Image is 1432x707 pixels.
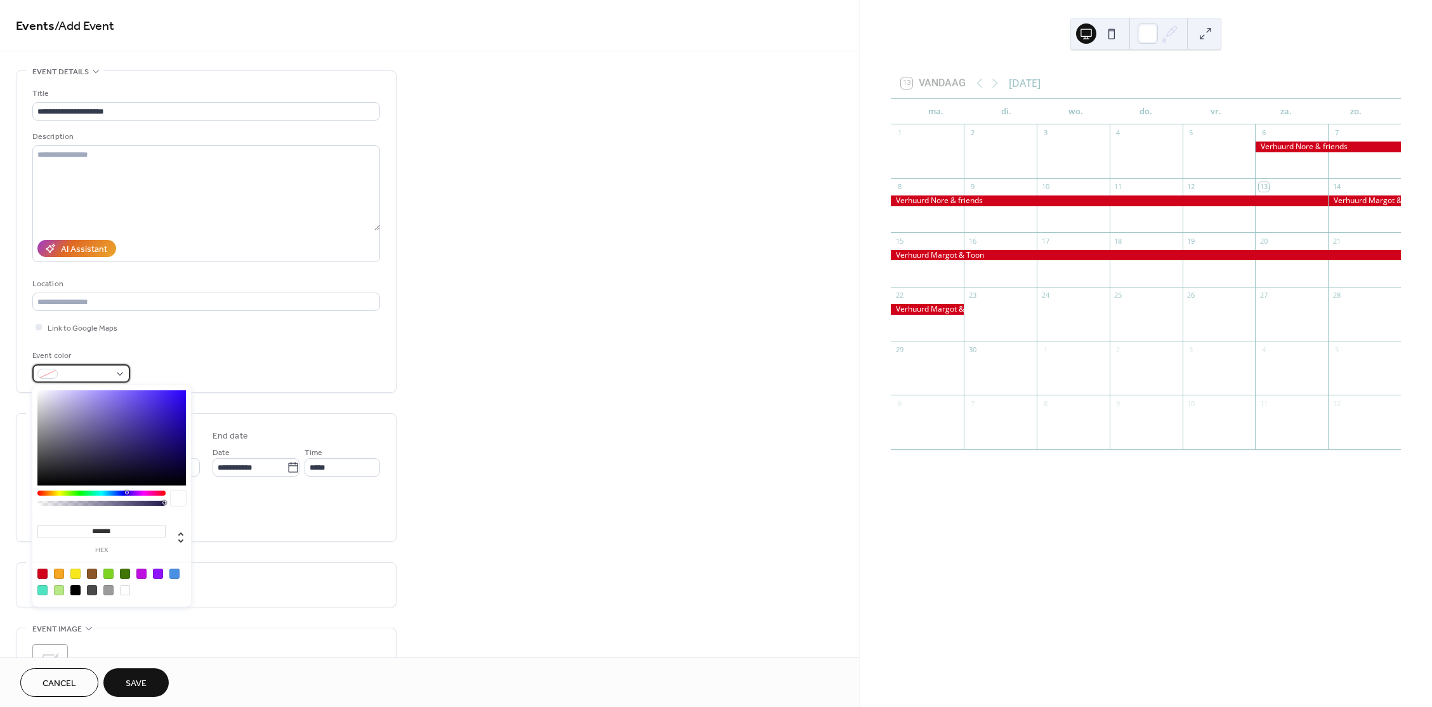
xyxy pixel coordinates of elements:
span: Cancel [43,677,76,690]
div: 6 [895,399,904,408]
div: 27 [1259,291,1268,300]
div: di. [971,99,1041,124]
div: 8 [1041,399,1050,408]
div: zo. [1321,99,1391,124]
div: 7 [1332,128,1341,138]
div: #000000 [70,585,81,595]
div: 25 [1113,291,1123,300]
div: Verhuurd Nore & friends [891,195,1328,206]
div: Location [32,277,378,291]
div: AI Assistant [61,243,107,256]
div: wo. [1041,99,1111,124]
a: Events [16,14,55,39]
div: #4A90E2 [169,569,180,579]
span: Link to Google Maps [48,322,117,335]
div: 2 [968,128,977,138]
div: 23 [968,291,977,300]
div: 1 [1041,345,1050,354]
span: Save [126,677,147,690]
div: 1 [895,128,904,138]
div: 11 [1113,182,1123,192]
div: ; [32,644,68,680]
div: 30 [968,345,977,354]
div: 26 [1186,291,1196,300]
div: 29 [895,345,904,354]
div: #D0021B [37,569,48,579]
div: #F8E71C [70,569,81,579]
div: #B8E986 [54,585,64,595]
div: Verhuurd Margot & Toon [891,304,964,315]
div: Verhuurd Margot & Toon [891,250,1401,261]
div: Verhuurd Margot & Toon [1328,195,1401,206]
div: 17 [1041,236,1050,246]
div: #8B572A [87,569,97,579]
button: AI Assistant [37,240,116,257]
div: #BD10E0 [136,569,147,579]
div: 3 [1186,345,1196,354]
div: 15 [895,236,904,246]
div: 10 [1041,182,1050,192]
div: 4 [1259,345,1268,354]
span: Date [213,446,230,459]
div: 21 [1332,236,1341,246]
div: 9 [1113,399,1123,408]
div: [DATE] [1009,76,1041,91]
span: Event details [32,65,89,79]
span: Time [305,446,322,459]
div: Description [32,130,378,143]
div: 12 [1332,399,1341,408]
div: 13 [1259,182,1268,192]
div: 22 [895,291,904,300]
div: do. [1111,99,1181,124]
div: #417505 [120,569,130,579]
div: 18 [1113,236,1123,246]
div: 16 [968,236,977,246]
div: 4 [1113,128,1123,138]
div: ma. [901,99,971,124]
button: Save [103,668,169,697]
div: 12 [1186,182,1196,192]
div: 3 [1041,128,1050,138]
div: 28 [1332,291,1341,300]
div: 5 [1332,345,1341,354]
div: #F5A623 [54,569,64,579]
div: 20 [1259,236,1268,246]
div: 2 [1113,345,1123,354]
div: 7 [968,399,977,408]
span: Event image [32,623,82,636]
div: 10 [1186,399,1196,408]
span: / Add Event [55,14,114,39]
div: 19 [1186,236,1196,246]
div: #FFFFFF [120,585,130,595]
div: Verhuurd Nore & friends [1255,142,1401,152]
div: Event color [32,349,128,362]
div: #9B9B9B [103,585,114,595]
div: #4A4A4A [87,585,97,595]
div: 6 [1259,128,1268,138]
div: End date [213,430,248,443]
div: #9013FE [153,569,163,579]
div: za. [1251,99,1320,124]
div: 5 [1186,128,1196,138]
div: vr. [1181,99,1251,124]
button: Cancel [20,668,98,697]
div: 11 [1259,399,1268,408]
div: 14 [1332,182,1341,192]
div: #7ED321 [103,569,114,579]
div: 8 [895,182,904,192]
div: 24 [1041,291,1050,300]
div: #50E3C2 [37,585,48,595]
div: 9 [968,182,977,192]
label: hex [37,547,166,554]
div: Title [32,87,378,100]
